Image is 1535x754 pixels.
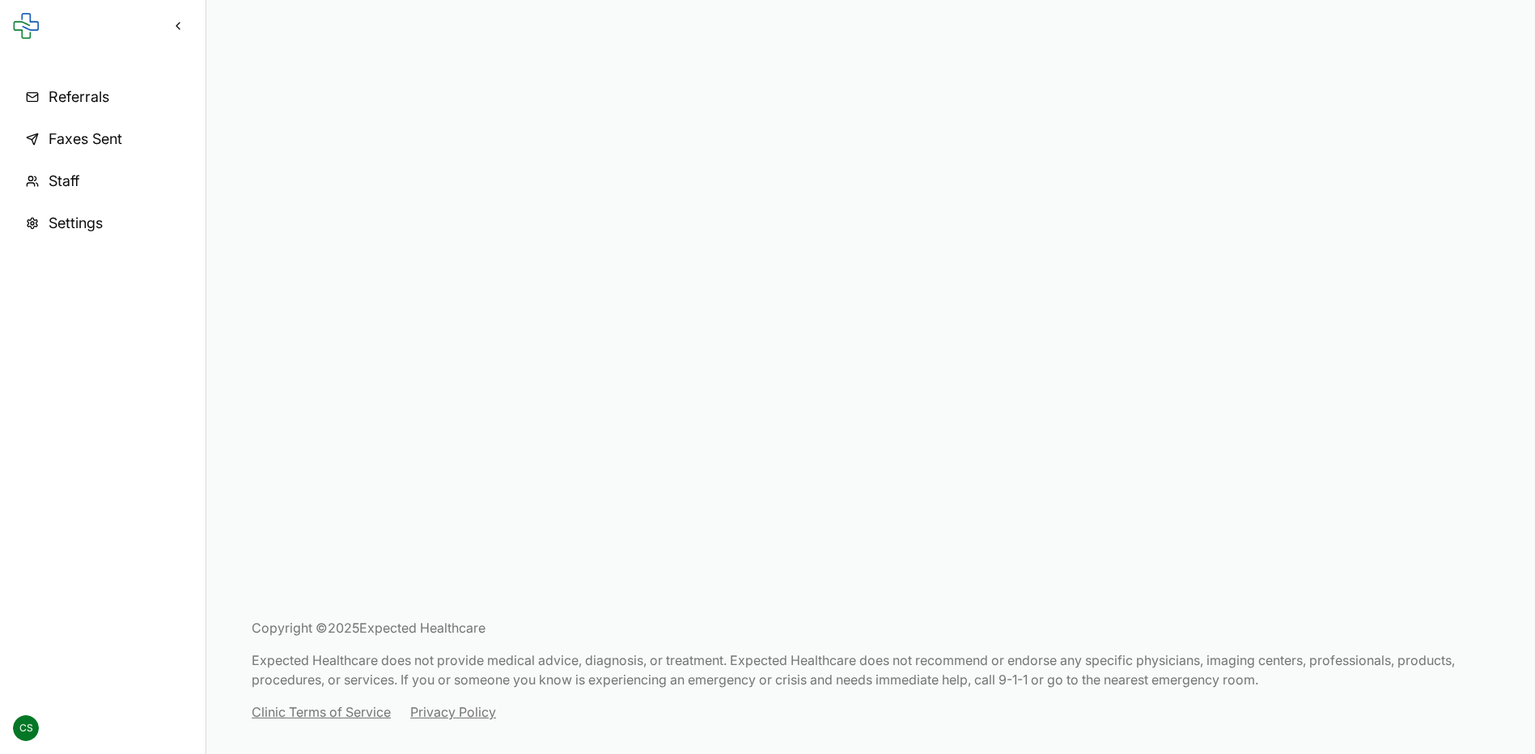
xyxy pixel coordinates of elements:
[13,78,193,116] a: Referrals
[49,170,79,193] span: Staff
[49,128,122,150] span: Faxes Sent
[13,162,193,201] a: Staff
[252,618,1490,638] p: Copyright © 2025 Expected Healthcare
[252,702,391,722] a: Clinic Terms of Service
[252,650,1490,689] p: Expected Healthcare does not provide medical advice, diagnosis, or treatment. Expected Healthcare...
[49,86,109,108] span: Referrals
[163,11,193,40] button: Collapse sidebar
[13,120,193,159] a: Faxes Sent
[410,702,496,722] a: Privacy Policy
[13,204,193,243] a: Settings
[13,715,39,741] span: CS
[49,212,103,235] span: Settings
